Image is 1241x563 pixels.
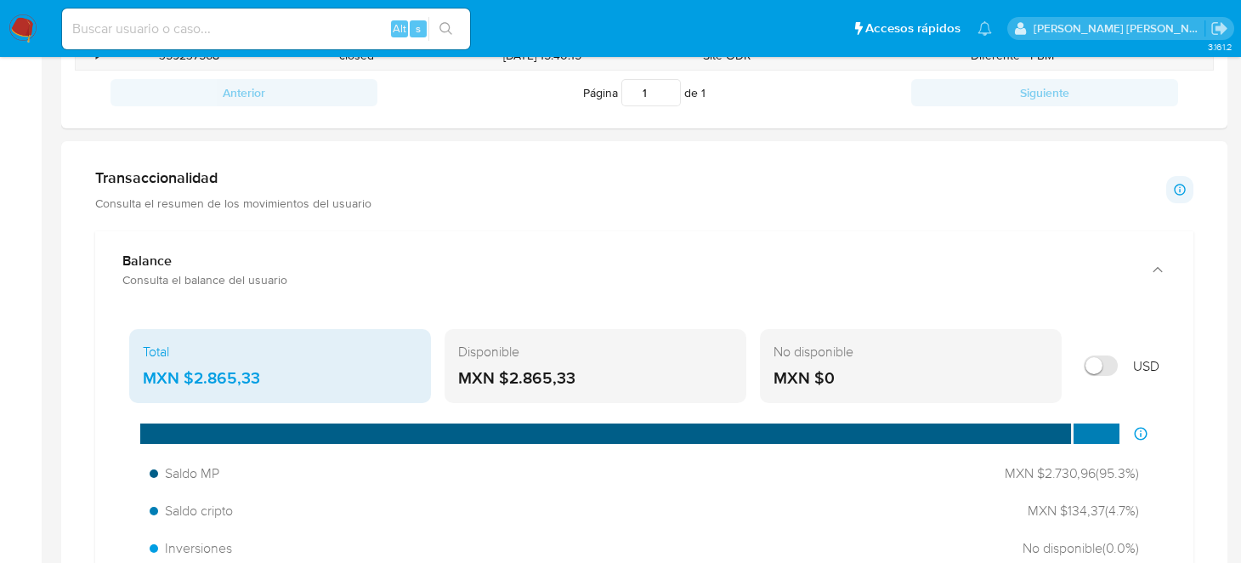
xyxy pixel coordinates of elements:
span: Alt [393,20,406,37]
span: Accesos rápidos [865,20,960,37]
input: Buscar usuario o caso... [62,18,470,40]
a: Notificaciones [977,21,992,36]
span: 1 [701,84,705,101]
button: Siguiente [911,79,1178,106]
span: 3.161.2 [1208,40,1232,54]
p: brenda.morenoreyes@mercadolibre.com.mx [1034,20,1205,37]
button: Anterior [110,79,377,106]
button: search-icon [428,17,463,41]
div: • [96,48,100,64]
span: Página de [583,79,705,106]
a: Salir [1210,20,1228,37]
span: s [416,20,421,37]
